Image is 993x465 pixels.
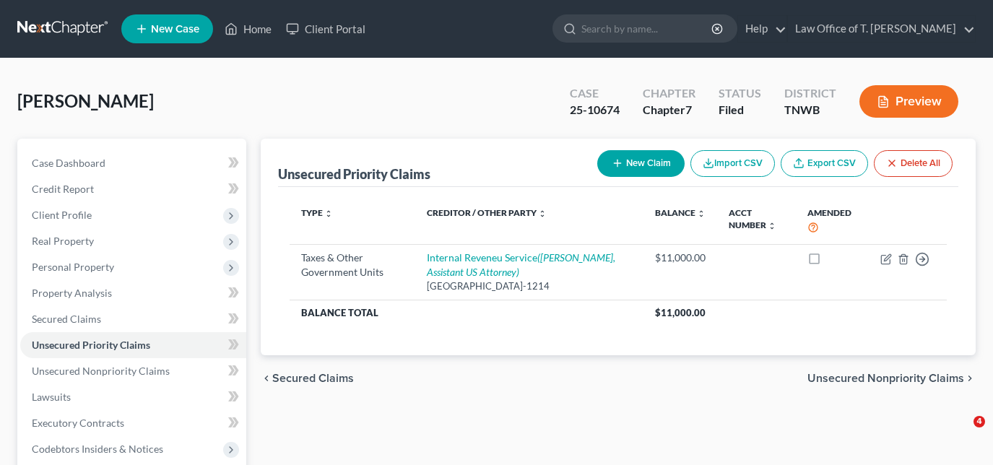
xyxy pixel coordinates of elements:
button: Delete All [874,150,953,177]
span: Real Property [32,235,94,247]
span: Client Profile [32,209,92,221]
span: [PERSON_NAME] [17,90,154,111]
a: Acct Number unfold_more [729,207,776,230]
span: Unsecured Nonpriority Claims [807,373,964,384]
span: Codebtors Insiders & Notices [32,443,163,455]
span: Secured Claims [272,373,354,384]
i: unfold_more [324,209,333,218]
span: Case Dashboard [32,157,105,169]
a: Lawsuits [20,384,246,410]
input: Search by name... [581,15,714,42]
span: 7 [685,103,692,116]
a: Home [217,16,279,42]
div: 25-10674 [570,102,620,118]
span: Unsecured Nonpriority Claims [32,365,170,377]
span: $11,000.00 [655,307,706,318]
i: unfold_more [538,209,547,218]
div: Unsecured Priority Claims [278,165,430,183]
span: Property Analysis [32,287,112,299]
a: Credit Report [20,176,246,202]
a: Export CSV [781,150,868,177]
span: New Case [151,24,199,35]
a: Balance unfold_more [655,207,706,218]
button: New Claim [597,150,685,177]
th: Amended [796,199,869,244]
a: Type unfold_more [301,207,333,218]
a: Creditor / Other Party unfold_more [427,207,547,218]
span: Personal Property [32,261,114,273]
a: Unsecured Priority Claims [20,332,246,358]
a: Executory Contracts [20,410,246,436]
span: Credit Report [32,183,94,195]
a: Case Dashboard [20,150,246,176]
div: Taxes & Other Government Units [301,251,404,279]
a: Help [738,16,786,42]
span: 4 [974,416,985,427]
th: Balance Total [290,300,643,326]
span: Lawsuits [32,391,71,403]
i: unfold_more [697,209,706,218]
div: Chapter [643,102,695,118]
button: Preview [859,85,958,118]
div: Chapter [643,85,695,102]
a: Unsecured Nonpriority Claims [20,358,246,384]
div: [GEOGRAPHIC_DATA]-1214 [427,279,632,293]
span: Unsecured Priority Claims [32,339,150,351]
i: unfold_more [768,222,776,230]
span: Executory Contracts [32,417,124,429]
a: Property Analysis [20,280,246,306]
div: District [784,85,836,102]
iframe: Intercom live chat [944,416,979,451]
a: Secured Claims [20,306,246,332]
div: Case [570,85,620,102]
div: TNWB [784,102,836,118]
button: chevron_left Secured Claims [261,373,354,384]
a: Law Office of T. [PERSON_NAME] [788,16,975,42]
div: Status [719,85,761,102]
div: $11,000.00 [655,251,706,265]
button: Unsecured Nonpriority Claims chevron_right [807,373,976,384]
a: Client Portal [279,16,373,42]
span: Secured Claims [32,313,101,325]
i: chevron_left [261,373,272,384]
button: Import CSV [690,150,775,177]
div: Filed [719,102,761,118]
i: chevron_right [964,373,976,384]
a: Internal Reveneu Service([PERSON_NAME], Assistant US Attorney) [427,251,615,278]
